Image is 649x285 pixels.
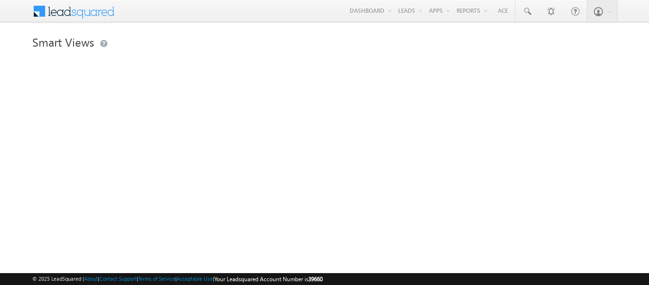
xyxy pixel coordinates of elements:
[32,275,323,284] span: © 2025 LeadSquared | | | | |
[32,34,94,49] span: Smart Views
[138,275,175,282] a: Terms of Service
[177,275,213,282] a: Acceptable Use
[214,275,323,283] span: Your Leadsquared Account Number is
[84,275,98,282] a: About
[308,275,323,283] span: 39660
[99,275,137,282] a: Contact Support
